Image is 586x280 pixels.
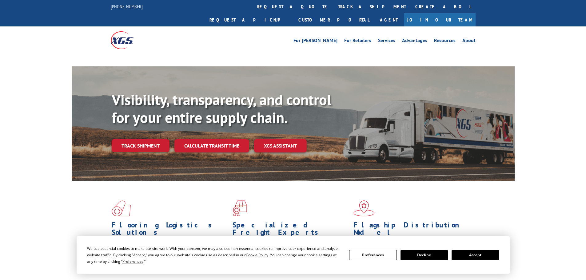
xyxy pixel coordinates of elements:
[111,3,143,10] a: [PHONE_NUMBER]
[112,90,331,127] b: Visibility, transparency, and control for your entire supply chain.
[174,139,249,152] a: Calculate transit time
[77,236,510,274] div: Cookie Consent Prompt
[401,250,448,260] button: Decline
[344,38,371,45] a: For Retailers
[87,245,342,265] div: We use essential cookies to make our site work. With your consent, we may also use non-essential ...
[233,200,247,216] img: xgs-icon-focused-on-flooring-red
[122,259,143,264] span: Preferences
[246,252,268,258] span: Cookie Policy
[353,200,375,216] img: xgs-icon-flagship-distribution-model-red
[374,13,404,26] a: Agent
[434,38,456,45] a: Resources
[349,250,397,260] button: Preferences
[233,221,349,239] h1: Specialized Freight Experts
[452,250,499,260] button: Accept
[378,38,395,45] a: Services
[404,13,476,26] a: Join Our Team
[402,38,427,45] a: Advantages
[112,200,131,216] img: xgs-icon-total-supply-chain-intelligence-red
[462,38,476,45] a: About
[112,221,228,239] h1: Flooring Logistics Solutions
[293,38,337,45] a: For [PERSON_NAME]
[353,221,470,239] h1: Flagship Distribution Model
[254,139,307,152] a: XGS ASSISTANT
[112,139,169,152] a: Track shipment
[205,13,294,26] a: Request a pickup
[294,13,374,26] a: Customer Portal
